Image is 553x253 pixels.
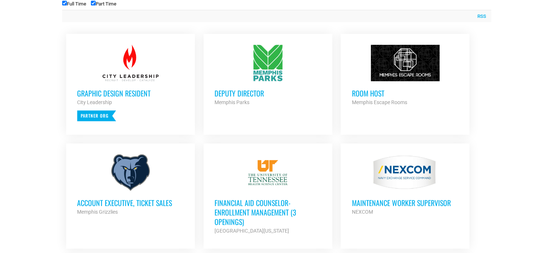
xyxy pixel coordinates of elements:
h3: Account Executive, Ticket Sales [77,198,184,207]
a: RSS [474,13,486,20]
a: Financial Aid Counselor-Enrollment Management (3 Openings) [GEOGRAPHIC_DATA][US_STATE] [204,143,332,246]
h3: Financial Aid Counselor-Enrollment Management (3 Openings) [215,198,321,226]
strong: Memphis Grizzlies [77,209,118,215]
label: Full Time [62,1,86,7]
input: Part Time [91,1,96,5]
h3: MAINTENANCE WORKER SUPERVISOR [352,198,458,207]
a: Account Executive, Ticket Sales Memphis Grizzlies [66,143,195,227]
strong: NEXCOM [352,209,373,215]
p: Partner Org [77,110,116,121]
a: Deputy Director Memphis Parks [204,34,332,118]
h3: Room Host [352,88,458,98]
a: Graphic Design Resident City Leadership Partner Org [66,34,195,132]
strong: Memphis Parks [215,99,249,105]
strong: City Leadership [77,99,112,105]
strong: Memphis Escape Rooms [352,99,407,105]
h3: Deputy Director [215,88,321,98]
a: MAINTENANCE WORKER SUPERVISOR NEXCOM [341,143,469,227]
label: Part Time [91,1,116,7]
h3: Graphic Design Resident [77,88,184,98]
strong: [GEOGRAPHIC_DATA][US_STATE] [215,228,289,234]
a: Room Host Memphis Escape Rooms [341,34,469,118]
input: Full Time [62,1,67,5]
